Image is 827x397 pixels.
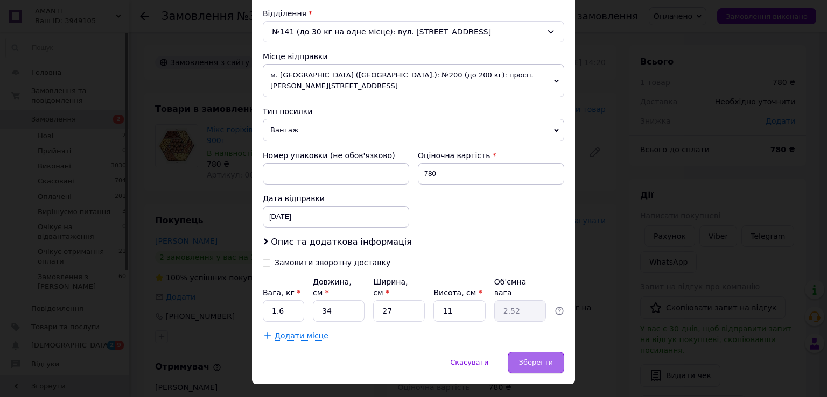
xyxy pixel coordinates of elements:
div: Замовити зворотну доставку [275,258,390,267]
div: Номер упаковки (не обов'язково) [263,150,409,161]
span: Зберегти [519,358,553,366]
span: Опис та додаткова інформація [271,237,412,247]
span: Додати місце [275,331,328,341]
span: Тип посилки [263,107,312,116]
span: Скасувати [450,358,488,366]
label: Довжина, см [313,278,352,297]
label: Вага, кг [263,288,300,297]
span: м. [GEOGRAPHIC_DATA] ([GEOGRAPHIC_DATA].): №200 (до 200 кг): просп. [PERSON_NAME][STREET_ADDRESS] [263,64,564,97]
label: Висота, см [433,288,482,297]
div: Відділення [263,8,564,19]
div: Об'ємна вага [494,277,546,298]
span: Місце відправки [263,52,328,61]
span: Вантаж [263,119,564,141]
div: Оціночна вартість [418,150,564,161]
div: №141 (до 30 кг на одне місце): вул. [STREET_ADDRESS] [263,21,564,42]
label: Ширина, см [373,278,408,297]
div: Дата відправки [263,193,409,204]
